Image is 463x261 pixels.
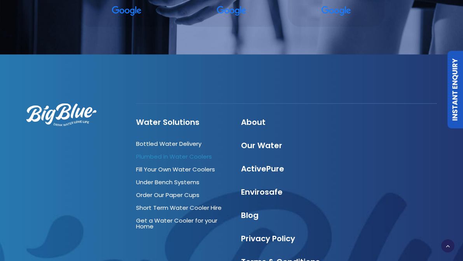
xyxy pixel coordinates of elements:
[447,51,463,128] a: Instant Enquiry
[136,191,199,199] a: Order Our Paper Cups
[136,216,217,230] a: Get a Water Cooler for your Home
[136,178,199,186] a: Under Bench Systems
[241,163,284,174] a: ActivePure
[412,210,452,250] iframe: Chatbot
[241,140,282,151] a: Our Water
[136,165,215,173] a: Fill Your Own Water Coolers
[136,152,212,161] a: Plumbed in Water Coolers
[241,210,259,221] a: Blog
[321,5,351,17] a: View on Google
[217,5,246,17] a: View on Google
[136,118,227,127] h4: Water Solutions
[241,187,283,197] a: Envirosafe
[241,117,266,128] a: About
[136,204,222,212] a: Short Term Water Cooler Hire
[136,140,201,148] a: Bottled Water Delivery
[112,5,142,17] a: View on Google
[241,233,295,244] a: Privacy Policy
